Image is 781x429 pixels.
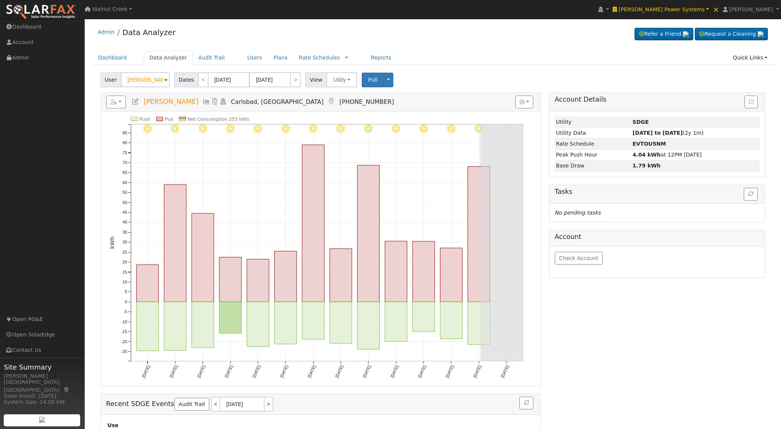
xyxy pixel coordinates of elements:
h5: Account Details [555,96,760,103]
rect: onclick="" [385,241,407,302]
span: Pull [368,77,378,83]
text: 65 [122,170,127,175]
rect: onclick="" [468,167,490,302]
text: Pull [165,117,173,122]
text: [DATE] [500,365,510,379]
text: 10 [122,280,127,284]
div: [GEOGRAPHIC_DATA], [GEOGRAPHIC_DATA] [4,378,81,394]
text: [DATE] [169,365,178,379]
a: < [198,72,209,87]
a: Users [242,51,268,65]
strong: 1.79 kWh [633,163,661,169]
i: 8/11 - MostlyClear [475,125,483,133]
text: [DATE] [334,365,344,379]
text: Push [139,117,150,122]
rect: onclick="" [358,165,380,302]
span: [PERSON_NAME] [729,6,773,12]
a: Audit Trail [174,398,209,411]
text: 85 [122,131,127,135]
button: Pull [362,73,384,87]
img: SolarFax [6,4,76,20]
text: 55 [122,190,127,195]
rect: onclick="" [274,302,297,344]
img: retrieve [683,31,689,37]
span: Check Account [559,255,598,261]
rect: onclick="" [385,302,407,342]
a: > [290,72,301,87]
button: Check Account [555,252,603,265]
a: Login As (last 08/12/2025 10:29:16 AM) [219,98,227,105]
input: Select a User [121,72,170,87]
text: 80 [122,140,127,145]
a: > [265,397,273,412]
text: -15 [121,330,127,334]
i: 8/07 - Clear [364,125,373,133]
h5: Account [555,233,760,241]
rect: onclick="" [440,302,463,339]
span: View [305,72,327,87]
rect: onclick="" [247,259,269,302]
rect: onclick="" [219,257,242,302]
rect: onclick="" [192,302,214,348]
td: Utility Data [555,128,631,138]
td: Rate Schedule [555,138,631,149]
text: 35 [122,230,127,234]
text: [DATE] [279,365,289,379]
i: 8/10 - Clear [447,125,455,133]
text: [DATE] [141,365,151,379]
a: Quick Links [727,51,773,65]
strong: 4.04 kWh [633,152,661,158]
a: Plans [268,51,293,65]
text: 5 [125,290,127,294]
span: Carlsbad, [GEOGRAPHIC_DATA] [231,98,324,105]
text: [DATE] [472,365,482,379]
text: 50 [122,200,127,205]
rect: onclick="" [136,302,158,351]
div: System Size: 14.08 kW [4,398,81,406]
text: 60 [122,180,127,185]
strong: ID: 8504, authorized: 08/12/25 [633,119,649,125]
div: Solar Install: [DATE] [4,392,81,400]
span: [PERSON_NAME] [143,98,198,105]
rect: onclick="" [136,265,158,302]
button: Issue History [744,96,758,108]
span: User [100,72,121,87]
text: 75 [122,151,127,155]
rect: onclick="" [468,302,490,345]
a: < [211,397,219,412]
div: [PERSON_NAME] [4,372,81,380]
i: 8/05 - Clear [309,125,317,133]
h5: Recent SDGE Events [106,397,536,412]
rect: onclick="" [302,145,324,302]
rect: onclick="" [164,302,186,351]
span: [PHONE_NUMBER] [339,98,394,105]
a: Map [327,98,336,105]
a: Reports [365,51,397,65]
a: Dashboard [93,51,133,65]
rect: onclick="" [413,242,435,302]
text: [DATE] [445,365,455,379]
text: 15 [122,270,127,274]
i: 7/31 - Clear [171,125,179,133]
rect: onclick="" [164,185,186,302]
i: No pending tasks [555,210,601,216]
a: Admin [98,29,115,35]
span: Walnut Creek [92,6,128,12]
i: 8/09 - Clear [420,125,428,133]
a: Data Analyzer [122,28,175,37]
td: Base Draw [555,160,631,171]
text: 20 [122,260,127,265]
td: at 12PM [DATE] [631,149,760,160]
i: 8/01 - Clear [199,125,207,133]
text: -20 [121,339,127,344]
a: Request a Cleaning [695,28,768,41]
text: 30 [122,240,127,245]
text: Net Consumption 253 kWh [188,117,249,122]
i: 7/30 - Clear [143,125,152,133]
i: 8/02 - Clear [226,125,234,133]
a: Multi-Series Graph [202,98,211,105]
rect: onclick="" [192,213,214,302]
span: [PERSON_NAME] Power Systems [619,6,705,12]
a: Refer a Friend [635,28,693,41]
img: retrieve [39,417,45,423]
